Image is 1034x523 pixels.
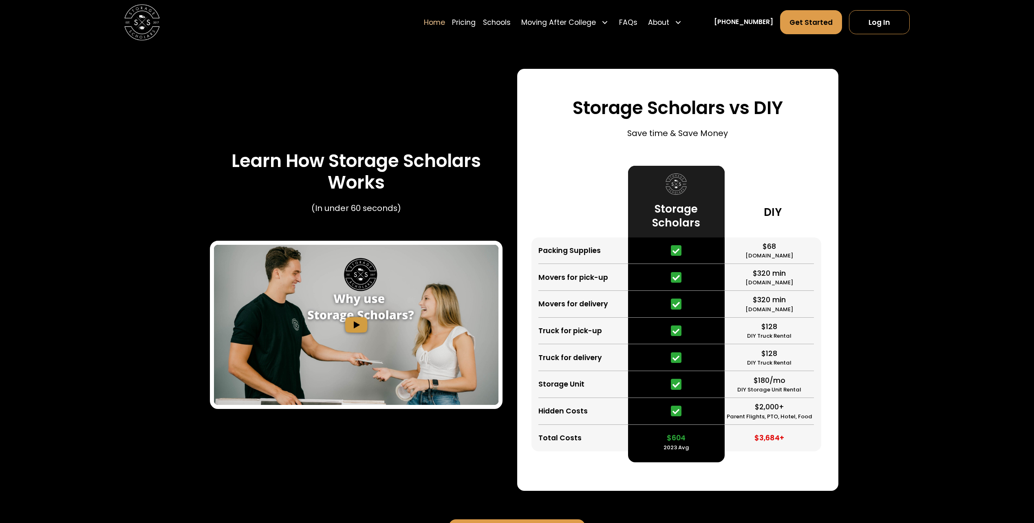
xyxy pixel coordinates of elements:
a: Home [424,10,445,35]
div: Truck for delivery [538,352,602,363]
div: Parent Flights, PTO, Hotel, Food [727,413,812,421]
div: $320 min [753,294,786,305]
div: $68 [763,241,776,252]
a: Pricing [452,10,476,35]
h3: Learn How Storage Scholars Works [210,150,503,193]
a: Log In [849,10,910,34]
div: Truck for pick-up [538,325,602,336]
div: $604 [667,433,686,443]
div: Moving After College [521,17,596,28]
div: 2023 Avg [664,444,689,452]
div: DIY Truck Rental [747,332,791,340]
p: (In under 60 seconds) [311,202,401,215]
div: Movers for delivery [538,299,608,309]
h3: Storage Scholars vs DIY [573,97,783,119]
div: Hidden Costs [538,406,588,416]
div: $128 [761,348,777,359]
a: Get Started [780,10,842,34]
div: [DOMAIN_NAME] [745,279,793,287]
h3: DIY [764,205,782,219]
div: DIY Storage Unit Rental [737,386,801,394]
div: Storage Unit [538,379,584,389]
div: Total Costs [538,433,582,443]
div: $180/mo [754,375,785,386]
img: Storage Scholars logo. [666,174,687,195]
div: Movers for pick-up [538,272,608,283]
div: Packing Supplies [538,245,601,256]
div: $3,684+ [754,433,784,443]
img: Storage Scholars main logo [124,4,160,40]
div: Moving After College [518,10,612,35]
a: Schools [483,10,511,35]
div: [DOMAIN_NAME] [745,252,793,260]
div: [DOMAIN_NAME] [745,305,793,314]
div: $320 min [753,268,786,279]
p: Save time & Save Money [627,127,728,140]
div: About [644,10,685,35]
a: FAQs [619,10,637,35]
div: $128 [761,321,777,332]
h3: Storage Scholars [635,202,717,230]
a: open lightbox [214,245,498,405]
div: $2,000+ [755,402,784,412]
img: Storage Scholars - How it Works video. [214,245,498,405]
a: [PHONE_NUMBER] [714,18,773,27]
div: About [648,17,669,28]
div: DIY Truck Rental [747,359,791,367]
